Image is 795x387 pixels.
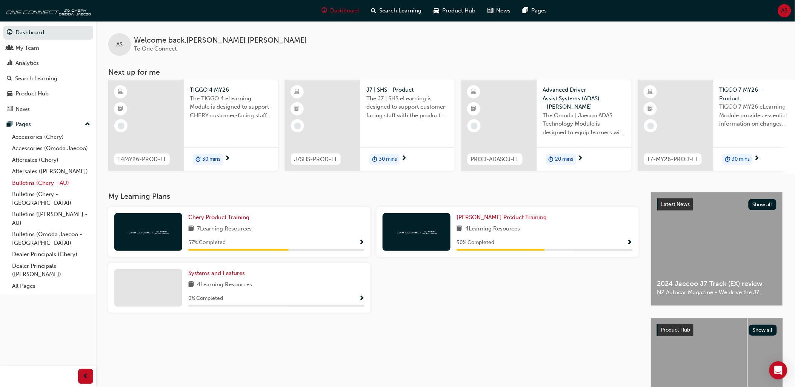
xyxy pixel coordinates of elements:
[543,86,625,111] span: Advanced Driver Assist Systems (ADAS) - [PERSON_NAME]
[4,3,91,18] img: oneconnect
[359,240,364,246] span: Show Progress
[497,6,511,15] span: News
[648,87,653,97] span: learningResourceType_ELEARNING-icon
[7,29,12,36] span: guage-icon
[128,228,169,235] img: oneconnect
[15,105,30,114] div: News
[465,224,520,234] span: 4 Learning Resources
[661,201,690,207] span: Latest News
[15,120,31,129] div: Pages
[555,155,574,164] span: 20 mins
[359,238,364,247] button: Show Progress
[517,3,553,18] a: pages-iconPages
[523,6,529,15] span: pages-icon
[7,45,12,52] span: people-icon
[543,111,625,137] span: The Omoda | Jaecoo ADAS Technology Module is designed to equip learners with essential knowledge ...
[83,372,89,381] span: prev-icon
[9,260,93,280] a: Dealer Principals ([PERSON_NAME])
[316,3,365,18] a: guage-iconDashboard
[331,6,359,15] span: Dashboard
[3,26,93,40] a: Dashboard
[197,280,252,290] span: 4 Learning Resources
[9,249,93,260] a: Dealer Principals (Chery)
[647,123,654,129] span: learningRecordVerb_NONE-icon
[457,213,550,222] a: [PERSON_NAME] Product Training
[188,214,249,221] span: Chery Product Training
[15,44,39,52] div: My Team
[471,104,477,114] span: booktick-icon
[457,238,494,247] span: 50 % Completed
[749,325,777,336] button: Show all
[366,86,449,94] span: J7 | SHS - Product
[294,123,301,129] span: learningRecordVerb_NONE-icon
[749,199,777,210] button: Show all
[118,123,125,129] span: learningRecordVerb_NONE-icon
[188,224,194,234] span: book-icon
[3,41,93,55] a: My Team
[9,209,93,229] a: Bulletins ([PERSON_NAME] - AU)
[134,45,177,52] span: To One Connect
[295,87,300,97] span: learningResourceType_ELEARNING-icon
[365,3,428,18] a: search-iconSearch Learning
[9,143,93,154] a: Accessories (Omoda Jaecoo)
[134,36,307,45] span: Welcome back , [PERSON_NAME] [PERSON_NAME]
[627,240,633,246] span: Show Progress
[657,324,777,336] a: Product HubShow all
[188,294,223,303] span: 0 % Completed
[627,238,633,247] button: Show Progress
[294,155,338,164] span: J7SHS-PROD-EL
[9,131,93,143] a: Accessories (Chery)
[457,214,547,221] span: [PERSON_NAME] Product Training
[7,75,12,82] span: search-icon
[457,224,462,234] span: book-icon
[769,361,787,379] div: Open Intercom Messenger
[366,94,449,120] span: The J7 | SHS eLearning is designed to support customer facing staff with the product and sales in...
[285,80,455,171] a: J7SHS-PROD-ELJ7 | SHS - ProductThe J7 | SHS eLearning is designed to support customer facing staf...
[657,279,777,288] span: 2024 Jaecoo J7 Track (EX) review
[471,87,477,97] span: learningResourceType_ELEARNING-icon
[732,155,750,164] span: 30 mins
[578,155,583,162] span: next-icon
[359,295,364,302] span: Show Progress
[190,86,272,94] span: TIGGO 4 MY26
[647,155,699,164] span: T7-MY26-PROD-EL
[118,87,123,97] span: learningResourceType_ELEARNING-icon
[532,6,547,15] span: Pages
[3,56,93,70] a: Analytics
[15,59,39,68] div: Analytics
[7,91,12,97] span: car-icon
[188,238,226,247] span: 57 % Completed
[195,155,201,164] span: duration-icon
[443,6,476,15] span: Product Hub
[396,228,437,235] img: oneconnect
[482,3,517,18] a: news-iconNews
[488,6,494,15] span: news-icon
[3,87,93,101] a: Product Hub
[661,327,690,333] span: Product Hub
[461,80,631,171] a: PROD-ADASOJ-ELAdvanced Driver Assist Systems (ADAS) - [PERSON_NAME]The Omoda | Jaecoo ADAS Techno...
[7,121,12,128] span: pages-icon
[108,80,278,171] a: T4MY26-PROD-ELTIGGO 4 MY26The TIGGO 4 eLearning Module is designed to support CHERY customer-faci...
[648,104,653,114] span: booktick-icon
[117,40,123,49] span: AS
[434,6,440,15] span: car-icon
[428,3,482,18] a: car-iconProduct Hub
[322,6,328,15] span: guage-icon
[657,198,777,210] a: Latest NewsShow all
[3,24,93,117] button: DashboardMy TeamAnalyticsSearch LearningProduct HubNews
[190,94,272,120] span: The TIGGO 4 eLearning Module is designed to support CHERY customer-facing staff with the product ...
[9,154,93,166] a: Aftersales (Chery)
[188,270,245,276] span: Systems and Features
[108,192,639,201] h3: My Learning Plans
[15,74,57,83] div: Search Learning
[359,294,364,303] button: Show Progress
[725,155,730,164] span: duration-icon
[401,155,407,162] span: next-icon
[197,224,252,234] span: 7 Learning Resources
[96,68,795,77] h3: Next up for me
[118,104,123,114] span: booktick-icon
[778,4,791,17] button: AS
[9,166,93,177] a: Aftersales ([PERSON_NAME])
[188,213,252,222] a: Chery Product Training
